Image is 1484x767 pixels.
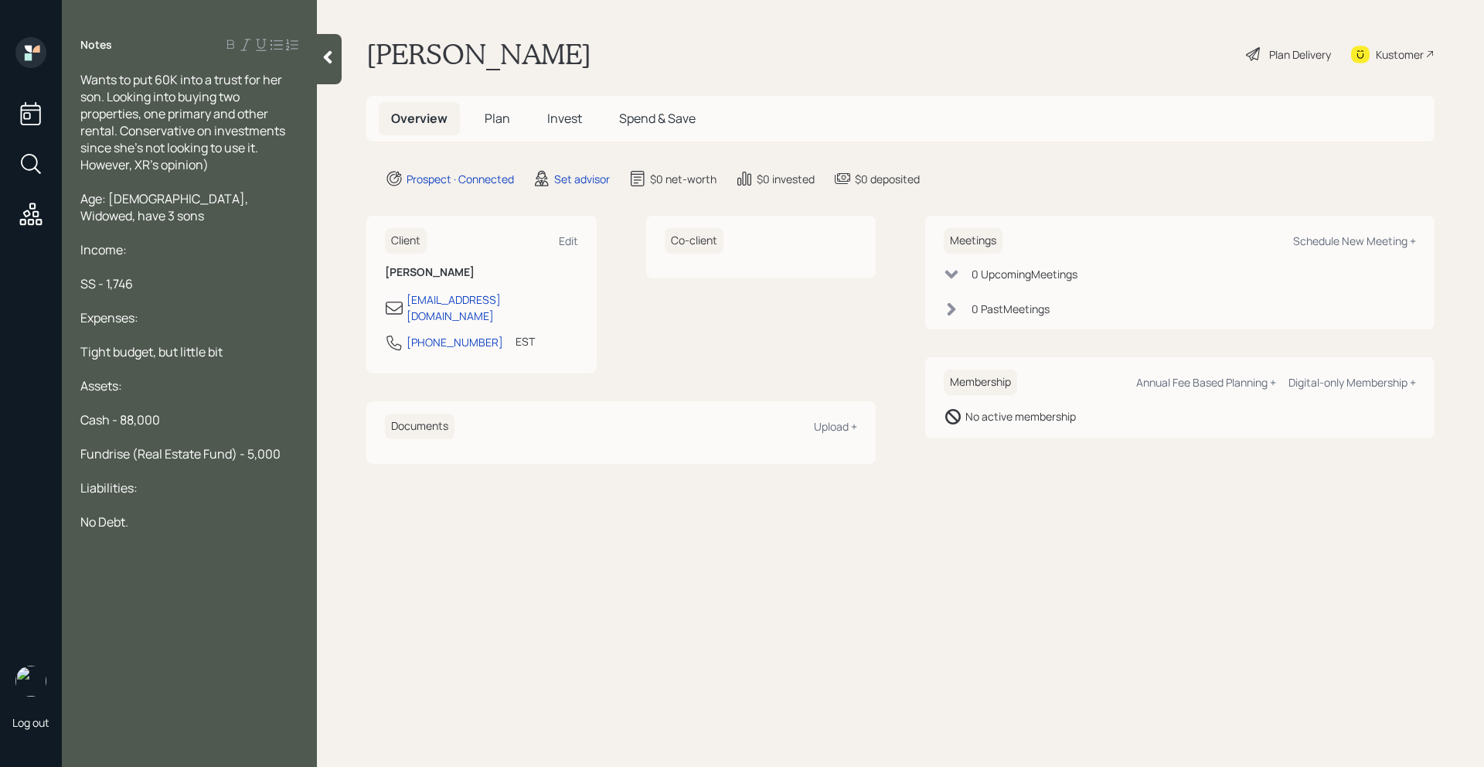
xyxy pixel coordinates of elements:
[80,479,138,496] span: Liabilities:
[944,370,1017,395] h6: Membership
[485,110,510,127] span: Plan
[1376,46,1424,63] div: Kustomer
[1288,375,1416,390] div: Digital-only Membership +
[665,228,723,254] h6: Co-client
[972,301,1050,317] div: 0 Past Meeting s
[80,241,127,258] span: Income:
[944,228,1002,254] h6: Meetings
[1293,234,1416,248] div: Schedule New Meeting +
[1269,46,1331,63] div: Plan Delivery
[385,228,427,254] h6: Client
[385,414,454,439] h6: Documents
[965,408,1076,424] div: No active membership
[80,343,223,360] span: Tight budget, but little bit
[619,110,696,127] span: Spend & Save
[559,234,578,248] div: Edit
[385,266,578,279] h6: [PERSON_NAME]
[80,37,112,53] label: Notes
[554,171,610,187] div: Set advisor
[80,275,133,292] span: SS - 1,746
[757,171,815,187] div: $0 invested
[366,37,591,71] h1: [PERSON_NAME]
[80,190,250,224] span: Age: [DEMOGRAPHIC_DATA], Widowed, have 3 sons
[516,333,535,349] div: EST
[80,309,138,326] span: Expenses:
[855,171,920,187] div: $0 deposited
[391,110,448,127] span: Overview
[972,266,1077,282] div: 0 Upcoming Meeting s
[1136,375,1276,390] div: Annual Fee Based Planning +
[80,71,288,173] span: Wants to put 60K into a trust for her son. Looking into buying two properties, one primary and ot...
[12,715,49,730] div: Log out
[650,171,716,187] div: $0 net-worth
[80,513,128,530] span: No Debt.
[80,445,281,462] span: Fundrise (Real Estate Fund) - 5,000
[80,411,160,428] span: Cash - 88,000
[80,377,122,394] span: Assets:
[814,419,857,434] div: Upload +
[15,666,46,697] img: retirable_logo.png
[547,110,582,127] span: Invest
[407,334,503,350] div: [PHONE_NUMBER]
[407,291,578,324] div: [EMAIL_ADDRESS][DOMAIN_NAME]
[407,171,514,187] div: Prospect · Connected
